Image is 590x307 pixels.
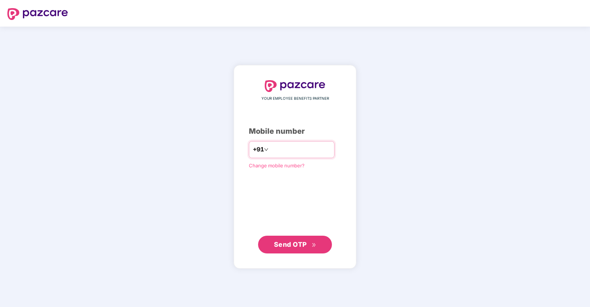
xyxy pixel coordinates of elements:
[261,96,329,102] span: YOUR EMPLOYEE BENEFITS PARTNER
[312,243,316,248] span: double-right
[249,126,341,137] div: Mobile number
[274,241,307,248] span: Send OTP
[264,147,268,152] span: down
[7,8,68,20] img: logo
[249,163,305,168] a: Change mobile number?
[253,145,264,154] span: +91
[265,80,325,92] img: logo
[258,236,332,253] button: Send OTPdouble-right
